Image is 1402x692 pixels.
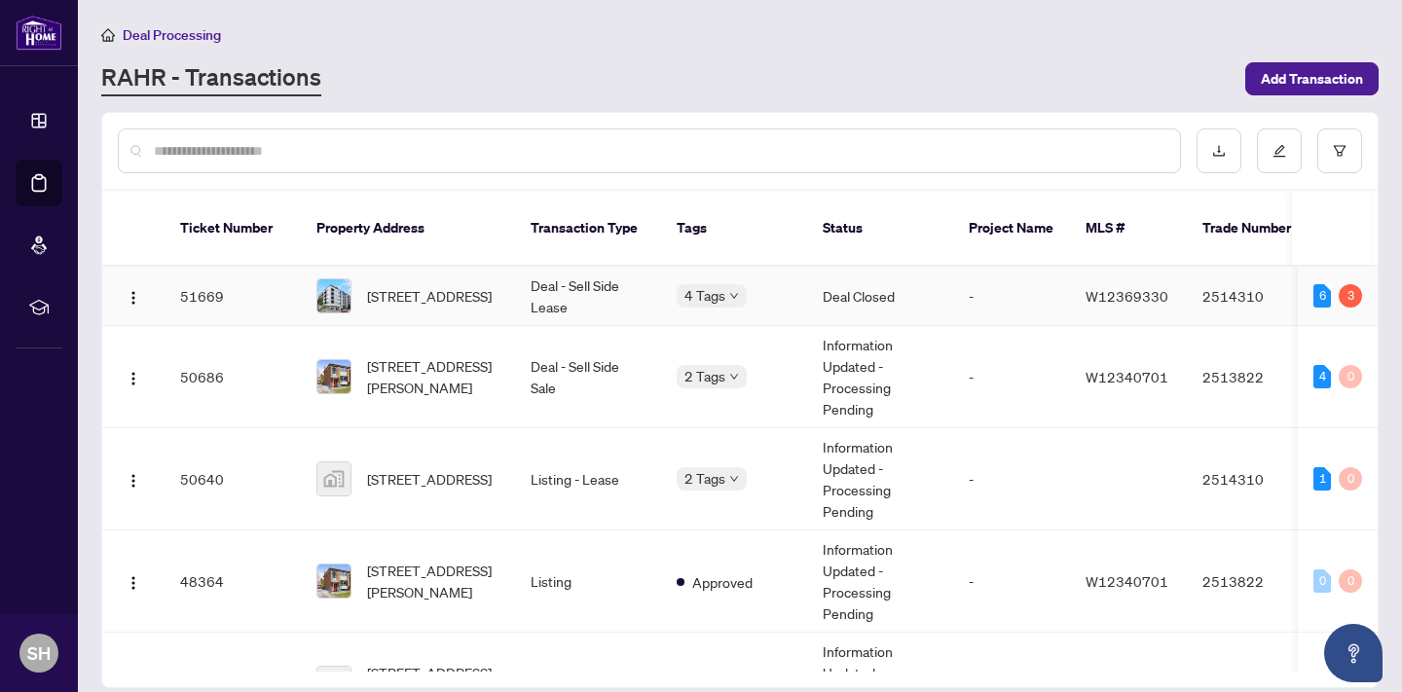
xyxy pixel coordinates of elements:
div: 3 [1339,284,1362,308]
td: - [953,326,1070,428]
button: filter [1317,128,1362,173]
button: Logo [118,565,149,597]
td: Deal - Sell Side Lease [515,267,661,326]
td: Information Updated - Processing Pending [807,428,953,530]
span: 2 Tags [684,467,725,490]
button: edit [1257,128,1302,173]
td: - [953,267,1070,326]
td: - [953,530,1070,633]
td: 50640 [165,428,301,530]
button: Logo [118,463,149,494]
div: 1 [1313,467,1331,491]
th: MLS # [1070,191,1187,267]
span: download [1212,144,1226,158]
th: Property Address [301,191,515,267]
td: 50686 [165,326,301,428]
th: Tags [661,191,807,267]
td: Deal Closed [807,267,953,326]
td: 2513822 [1187,326,1323,428]
span: home [101,28,115,42]
img: Logo [126,473,141,489]
button: download [1197,128,1241,173]
th: Project Name [953,191,1070,267]
span: 2 Tags [684,365,725,387]
td: Information Updated - Processing Pending [807,530,953,633]
td: 2514310 [1187,267,1323,326]
span: W12340701 [1086,572,1168,590]
span: Add Transaction [1261,63,1363,94]
button: Open asap [1324,624,1383,682]
span: [STREET_ADDRESS][PERSON_NAME] [367,560,499,602]
img: Logo [126,290,141,306]
th: Transaction Type [515,191,661,267]
img: Logo [126,575,141,591]
span: [STREET_ADDRESS] [367,285,492,307]
a: RAHR - Transactions [101,61,321,96]
span: filter [1333,144,1347,158]
div: 0 [1339,569,1362,593]
div: 0 [1339,365,1362,388]
span: edit [1273,144,1286,158]
td: 48364 [165,530,301,633]
span: SH [27,639,51,667]
span: down [729,291,739,301]
img: thumbnail-img [317,360,350,393]
th: Status [807,191,953,267]
th: Trade Number [1187,191,1323,267]
span: down [729,372,739,382]
img: thumbnail-img [317,565,350,598]
span: 4 Tags [684,284,725,307]
button: Logo [118,361,149,392]
span: [STREET_ADDRESS] [367,468,492,490]
span: Approved [692,571,753,593]
span: W12369330 [1086,287,1168,305]
span: Deal Processing [123,26,221,44]
img: Logo [126,371,141,386]
div: 0 [1339,467,1362,491]
td: 51669 [165,267,301,326]
span: down [729,474,739,484]
td: 2513822 [1187,530,1323,633]
td: Information Updated - Processing Pending [807,326,953,428]
div: 6 [1313,284,1331,308]
span: W12340701 [1086,368,1168,385]
td: - [953,428,1070,530]
td: Listing [515,530,661,633]
td: Listing - Lease [515,428,661,530]
img: thumbnail-img [317,279,350,312]
img: logo [16,15,62,51]
button: Add Transaction [1245,62,1379,95]
td: 2514310 [1187,428,1323,530]
div: 0 [1313,569,1331,593]
span: [STREET_ADDRESS][PERSON_NAME] [367,355,499,398]
td: Deal - Sell Side Sale [515,326,661,428]
img: thumbnail-img [317,462,350,495]
th: Ticket Number [165,191,301,267]
div: 4 [1313,365,1331,388]
button: Logo [118,280,149,311]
